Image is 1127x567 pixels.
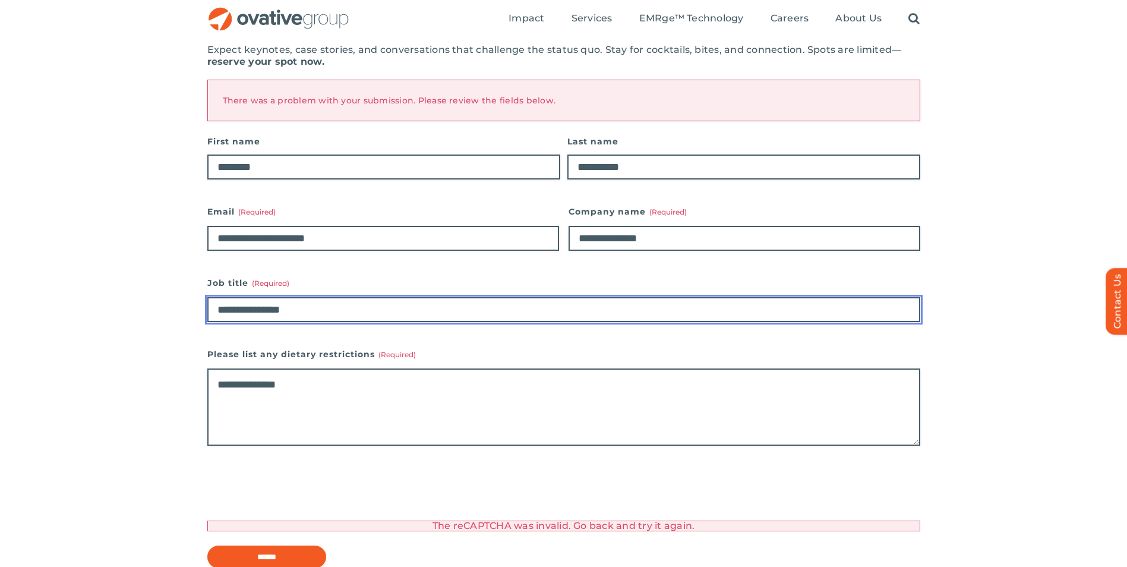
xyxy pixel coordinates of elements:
[908,12,920,26] a: Search
[569,203,920,220] label: Company name
[649,207,687,216] span: (Required)
[572,12,613,24] span: Services
[378,350,416,359] span: (Required)
[252,279,289,288] span: (Required)
[207,275,920,291] label: Job title
[207,470,388,516] iframe: reCAPTCHA
[771,12,809,26] a: Careers
[771,12,809,24] span: Careers
[509,12,544,24] span: Impact
[835,12,882,24] span: About Us
[572,12,613,26] a: Services
[207,133,560,150] label: First name
[207,346,920,363] label: Please list any dietary restrictions
[207,203,559,220] label: Email
[835,12,882,26] a: About Us
[207,6,350,17] a: OG_Full_horizontal_RGB
[238,207,276,216] span: (Required)
[207,521,920,531] div: The reCAPTCHA was invalid. Go back and try it again.
[567,133,920,150] label: Last name
[223,95,905,106] h2: There was a problem with your submission. Please review the fields below.
[509,12,544,26] a: Impact
[207,56,324,67] strong: reserve your spot now.
[639,12,744,24] span: EMRge™ Technology
[639,12,744,26] a: EMRge™ Technology
[207,44,920,68] p: Expect keynotes, case stories, and conversations that challenge the status quo. Stay for cocktail...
